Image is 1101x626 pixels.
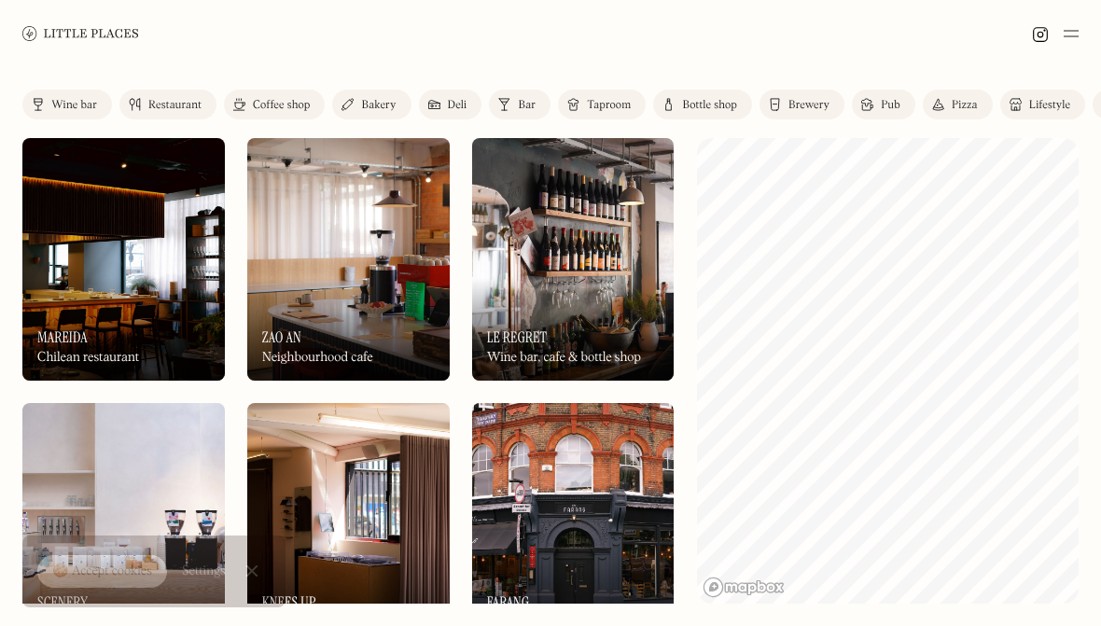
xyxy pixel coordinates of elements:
a: Settings [182,550,226,592]
div: Restaurant [148,100,202,111]
div: Close Cookie Popup [251,571,252,572]
div: Bakery [361,100,396,111]
h3: Le Regret [487,328,547,346]
h3: Knees Up [262,593,316,611]
a: Pub [852,90,915,119]
a: Zao AnZao AnZao AnNeighbourhood cafe [247,138,450,381]
img: Zao An [247,138,450,381]
a: Mapbox homepage [703,577,785,598]
h3: Mareida [37,328,88,346]
a: Bakery [332,90,411,119]
a: Restaurant [119,90,216,119]
div: Wine bar, cafe & bottle shop [487,350,641,366]
canvas: Map [697,138,1080,604]
h3: Farang [487,593,530,611]
div: Wine bar [51,100,97,111]
a: Bar [489,90,550,119]
div: Coffee shop [253,100,310,111]
div: 🍪 Accept cookies [52,563,152,581]
div: Bar [518,100,536,111]
a: Deli [419,90,482,119]
div: Taproom [587,100,631,111]
div: Bottle shop [682,100,737,111]
a: MareidaMareidaMareidaChilean restaurant [22,138,225,381]
div: Brewery [788,100,829,111]
a: Wine bar [22,90,112,119]
img: Mareida [22,138,225,381]
a: Lifestyle [1000,90,1085,119]
a: Le RegretLe RegretLe RegretWine bar, cafe & bottle shop [472,138,675,381]
div: Neighbourhood cafe [262,350,373,366]
a: Bottle shop [653,90,752,119]
div: Pizza [952,100,978,111]
a: Close Cookie Popup [233,552,271,590]
a: Brewery [760,90,844,119]
div: Chilean restaurant [37,350,139,366]
img: Le Regret [472,138,675,381]
h3: Zao An [262,328,301,346]
a: Taproom [558,90,646,119]
div: Pub [881,100,900,111]
div: Settings [182,564,226,577]
div: Deli [448,100,467,111]
a: 🍪 Accept cookies [37,555,167,589]
a: Pizza [923,90,993,119]
div: Lifestyle [1029,100,1070,111]
a: Coffee shop [224,90,325,119]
